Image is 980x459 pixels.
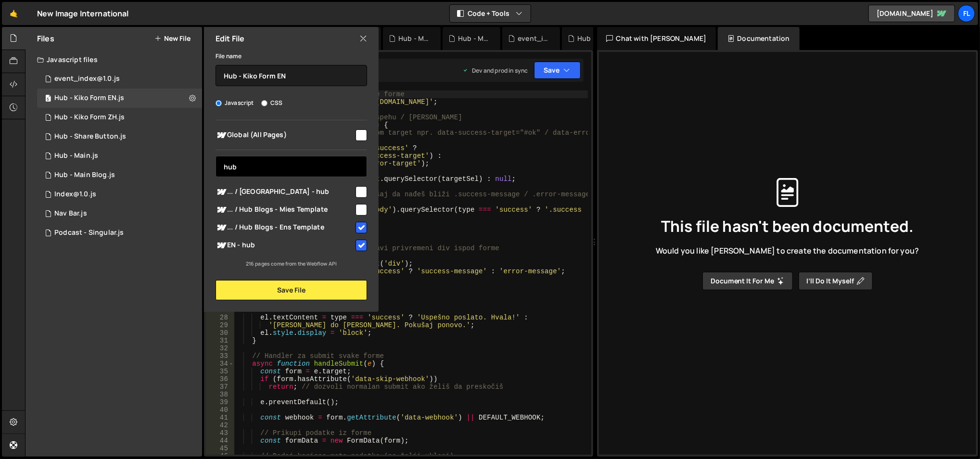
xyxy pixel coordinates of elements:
div: 28 [206,314,234,321]
div: 15795/46513.js [37,204,202,223]
h2: Files [37,33,54,44]
div: Hub - Kiko Form ZH.js [54,113,125,122]
div: Chat with [PERSON_NAME] [597,27,716,50]
div: 36 [206,375,234,383]
a: 🤙 [2,2,25,25]
button: Code + Tools [450,5,531,22]
span: This file hasn't been documented. [661,218,914,234]
div: 35 [206,368,234,375]
span: Would you like [PERSON_NAME] to create the documentation for you? [656,245,919,256]
div: 15795/47618.js [37,108,202,127]
div: Dev and prod in sync [462,66,528,75]
div: 44 [206,437,234,445]
div: 43 [206,429,234,437]
div: 15795/47617.js [37,89,202,108]
div: event_index@1.0.js [518,34,548,43]
div: Javascript files [25,50,202,69]
div: Hub - Share Button.js [577,34,608,43]
button: Document it for me [702,272,793,290]
div: 15795/47629.js [37,127,202,146]
span: ... / Hub Blogs - Ens Template [216,222,354,233]
span: Global (All Pages) [216,129,354,141]
div: 29 [206,321,234,329]
input: CSS [261,100,267,106]
div: 31 [206,337,234,344]
label: CSS [261,98,282,108]
div: Hub - Main Blog.js [398,34,429,43]
label: Javascript [216,98,254,108]
div: Hub - Share Button.js [54,132,126,141]
h2: Edit File [216,33,244,44]
: 15795/46556.js [37,223,202,242]
div: 34 [206,360,234,368]
a: Fl [958,5,975,22]
span: EN - hub [216,240,354,251]
input: Javascript [216,100,222,106]
button: Save File [216,280,367,300]
div: 32 [206,344,234,352]
div: 30 [206,329,234,337]
input: Name [216,65,367,86]
div: 37 [206,383,234,391]
div: event_index@1.0.js [54,75,120,83]
span: ... / Hub Blogs - Mies Template [216,204,354,216]
button: I’ll do it myself [799,272,873,290]
span: ... / [GEOGRAPHIC_DATA] - hub [216,186,354,198]
a: [DOMAIN_NAME] [868,5,955,22]
div: Index@1.0.js [54,190,96,199]
div: 15795/44313.js [37,185,202,204]
div: Hub - Kiko Form EN.js [54,94,124,102]
div: Hub - Main Blog.js [54,171,115,179]
div: 41 [206,414,234,421]
div: Hub - Main.js [54,152,98,160]
small: 216 pages come from the Webflow API [246,260,337,267]
div: Documentation [718,27,799,50]
span: 5 [45,95,51,103]
div: 39 [206,398,234,406]
input: Search pages [216,156,367,177]
div: Nav Bar.js [54,209,87,218]
div: 45 [206,445,234,452]
div: 15795/46323.js [37,146,202,166]
div: Podcast - Singular.js [54,229,124,237]
button: New File [154,35,191,42]
label: File name [216,51,242,61]
button: Save [534,62,581,79]
div: 40 [206,406,234,414]
div: Hub - Main.js [458,34,489,43]
div: 42 [206,421,234,429]
div: 38 [206,391,234,398]
div: 33 [206,352,234,360]
div: 15795/46353.js [37,166,202,185]
div: 15795/42190.js [37,69,202,89]
div: New Image International [37,8,129,19]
